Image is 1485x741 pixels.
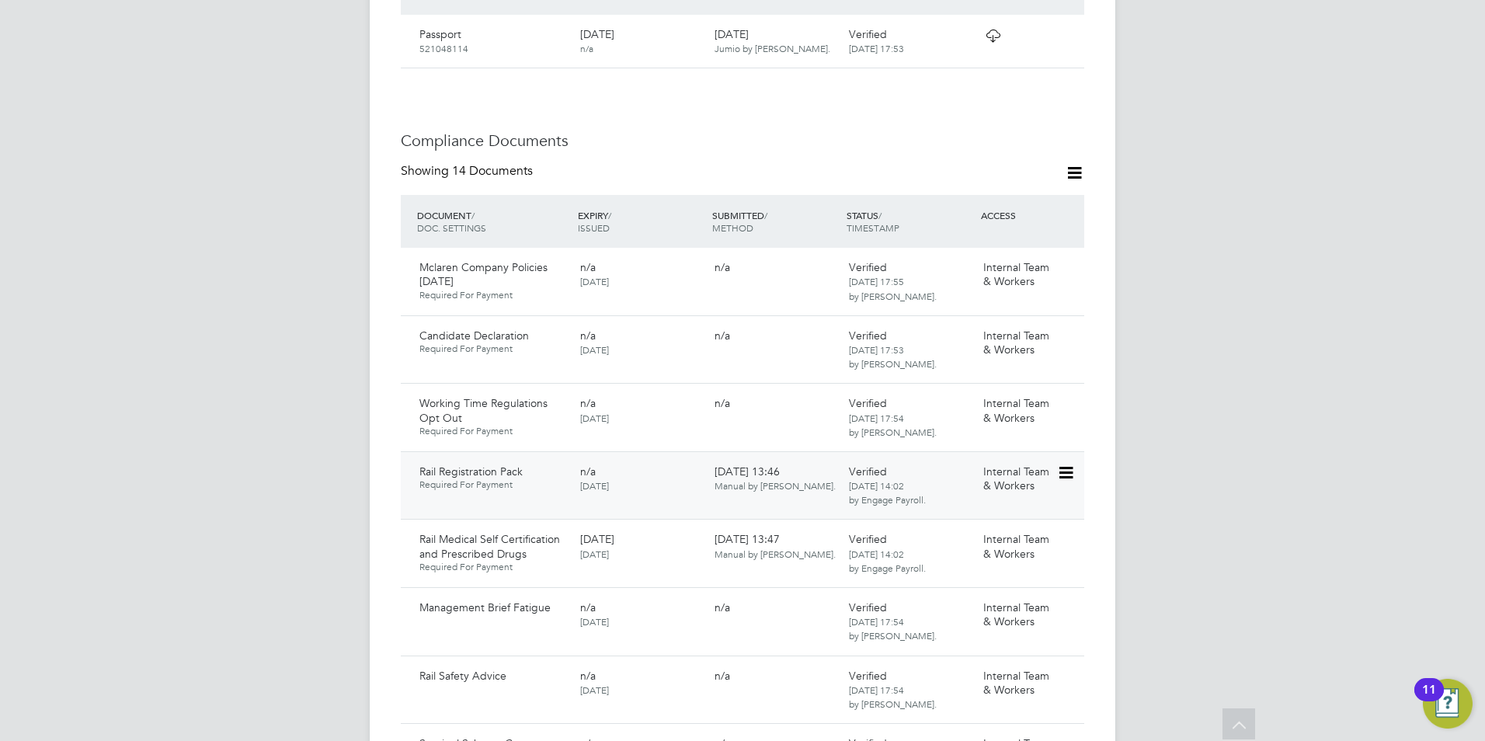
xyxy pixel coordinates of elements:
[983,260,1049,288] span: Internal Team & Workers
[413,201,574,242] div: DOCUMENT
[849,615,937,642] span: [DATE] 17:54 by [PERSON_NAME].
[847,221,899,234] span: TIMESTAMP
[580,464,596,478] span: n/a
[983,464,1049,492] span: Internal Team & Workers
[471,209,475,221] span: /
[983,396,1049,424] span: Internal Team & Workers
[419,464,523,478] span: Rail Registration Pack
[712,221,753,234] span: METHOD
[849,548,926,574] span: [DATE] 14:02 by Engage Payroll.
[849,396,887,410] span: Verified
[580,669,596,683] span: n/a
[580,600,596,614] span: n/a
[580,548,609,560] span: [DATE]
[849,464,887,478] span: Verified
[574,21,708,61] div: [DATE]
[849,260,887,274] span: Verified
[843,201,977,242] div: STATUS
[715,600,730,614] span: n/a
[977,201,1084,229] div: ACCESS
[580,479,609,492] span: [DATE]
[452,163,533,179] span: 14 Documents
[580,42,593,54] span: n/a
[849,600,887,614] span: Verified
[419,260,548,288] span: Mclaren Company Policies [DATE]
[764,209,767,221] span: /
[715,669,730,683] span: n/a
[419,42,468,54] span: 521048114
[983,669,1049,697] span: Internal Team & Workers
[578,221,610,234] span: ISSUED
[419,561,568,573] span: Required For Payment
[715,42,830,54] span: Jumio by [PERSON_NAME].
[1423,679,1473,729] button: Open Resource Center, 11 new notifications
[708,201,843,242] div: SUBMITTED
[715,464,836,492] span: [DATE] 13:46
[401,163,536,179] div: Showing
[580,684,609,696] span: [DATE]
[608,209,611,221] span: /
[849,27,887,41] span: Verified
[419,396,548,424] span: Working Time Regulations Opt Out
[574,201,708,242] div: EXPIRY
[983,600,1049,628] span: Internal Team & Workers
[580,532,614,546] span: [DATE]
[849,412,937,438] span: [DATE] 17:54 by [PERSON_NAME].
[580,275,609,287] span: [DATE]
[419,289,568,301] span: Required For Payment
[715,329,730,343] span: n/a
[580,329,596,343] span: n/a
[419,478,568,491] span: Required For Payment
[580,412,609,424] span: [DATE]
[849,343,937,370] span: [DATE] 17:53 by [PERSON_NAME].
[417,221,486,234] span: DOC. SETTINGS
[715,396,730,410] span: n/a
[878,209,882,221] span: /
[983,532,1049,560] span: Internal Team & Workers
[580,260,596,274] span: n/a
[580,343,609,356] span: [DATE]
[715,548,836,560] span: Manual by [PERSON_NAME].
[413,21,574,61] div: Passport
[849,329,887,343] span: Verified
[580,396,596,410] span: n/a
[1422,690,1436,710] div: 11
[849,532,887,546] span: Verified
[849,684,937,710] span: [DATE] 17:54 by [PERSON_NAME].
[849,479,926,506] span: [DATE] 14:02 by Engage Payroll.
[708,21,843,61] div: [DATE]
[419,532,560,560] span: Rail Medical Self Certification and Prescribed Drugs
[849,669,887,683] span: Verified
[419,669,506,683] span: Rail Safety Advice
[849,275,937,301] span: [DATE] 17:55 by [PERSON_NAME].
[983,329,1049,357] span: Internal Team & Workers
[715,260,730,274] span: n/a
[419,600,551,614] span: Management Brief Fatigue
[419,343,568,355] span: Required For Payment
[419,329,529,343] span: Candidate Declaration
[715,532,836,560] span: [DATE] 13:47
[580,615,609,628] span: [DATE]
[849,42,904,54] span: [DATE] 17:53
[401,130,1084,151] h3: Compliance Documents
[419,425,568,437] span: Required For Payment
[715,479,836,492] span: Manual by [PERSON_NAME].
